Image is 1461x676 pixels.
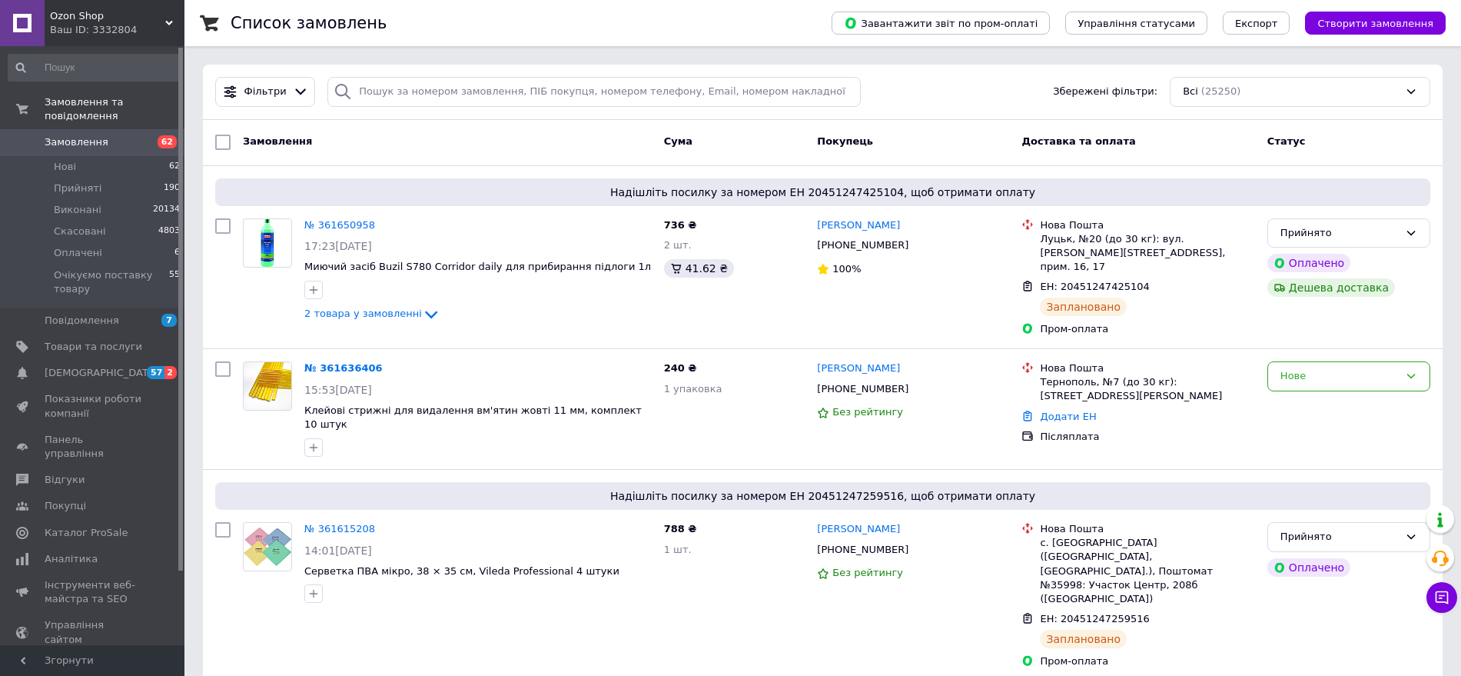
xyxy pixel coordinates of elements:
[304,565,619,577] a: Серветка ПВА мікро, 38 × 35 см, Vileda Professional 4 штуки
[664,219,697,231] span: 736 ₴
[1040,430,1254,444] div: Післяплата
[832,567,903,578] span: Без рейтингу
[664,259,734,278] div: 41.62 ₴
[664,239,692,251] span: 2 шт.
[231,14,387,32] h1: Список замовлень
[1040,298,1127,316] div: Заплановано
[54,181,101,195] span: Прийняті
[1290,17,1446,28] a: Створити замовлення
[54,203,101,217] span: Виконані
[164,181,180,195] span: 190
[664,544,692,555] span: 1 шт.
[304,308,440,319] a: 2 товара у замовленні
[832,263,861,275] span: 100%
[158,135,177,148] span: 62
[664,362,697,374] span: 240 ₴
[169,268,180,296] span: 55
[817,135,873,147] span: Покупець
[45,433,142,461] span: Панель управління
[1040,630,1127,648] div: Заплановано
[45,552,98,566] span: Аналітика
[832,12,1050,35] button: Завантажити звіт по пром-оплаті
[45,95,184,123] span: Замовлення та повідомлення
[45,366,158,380] span: [DEMOGRAPHIC_DATA]
[50,9,165,23] span: Ozon Shop
[45,314,119,328] span: Повідомлення
[304,261,651,272] a: Миючий засіб Buzil S780 Corridor daily для прибирання підлоги 1л
[304,523,375,534] a: № 361615208
[1053,85,1157,99] span: Збережені фільтри:
[817,522,900,537] a: [PERSON_NAME]
[1267,558,1350,577] div: Оплачено
[1040,654,1254,668] div: Пром-оплата
[1040,375,1254,403] div: Тернополь, №7 (до 30 кг): [STREET_ADDRESS][PERSON_NAME]
[45,578,142,606] span: Інструменти веб-майстра та SEO
[664,523,697,534] span: 788 ₴
[1040,322,1254,336] div: Пром-оплата
[1267,135,1306,147] span: Статус
[243,218,292,268] a: Фото товару
[327,77,861,107] input: Пошук за номером замовлення, ПІБ покупця, номером телефону, Email, номером накладної
[304,308,422,320] span: 2 товара у замовленні
[817,239,908,251] span: [PHONE_NUMBER]
[158,225,180,238] span: 4803
[1077,18,1195,29] span: Управління статусами
[8,54,181,82] input: Пошук
[244,85,287,99] span: Фільтри
[1040,232,1254,275] div: Луцьк, №20 (до 30 кг): вул. [PERSON_NAME][STREET_ADDRESS], прим. 16, 17
[54,225,106,238] span: Скасовані
[304,384,372,396] span: 15:53[DATE]
[1235,18,1278,29] span: Експорт
[817,218,900,233] a: [PERSON_NAME]
[54,268,169,296] span: Очікуємо поставку товару
[304,219,375,231] a: № 361650958
[1280,225,1399,241] div: Прийнято
[147,366,164,379] span: 57
[1040,522,1254,536] div: Нова Пошта
[817,544,908,555] span: [PHONE_NUMBER]
[1040,361,1254,375] div: Нова Пошта
[45,135,108,149] span: Замовлення
[304,544,372,557] span: 14:01[DATE]
[45,526,128,540] span: Каталог ProSale
[221,488,1424,504] span: Надішліть посилку за номером ЕН 20451247259516, щоб отримати оплату
[1040,613,1149,624] span: ЕН: 20451247259516
[261,219,274,267] img: Фото товару
[174,246,180,260] span: 6
[50,23,184,37] div: Ваш ID: 3332804
[1305,12,1446,35] button: Створити замовлення
[817,383,908,395] span: [PHONE_NUMBER]
[1040,281,1149,292] span: ЕН: 20451247425104
[243,361,292,411] a: Фото товару
[243,522,292,571] a: Фото товару
[221,185,1424,200] span: Надішліть посилку за номером ЕН 20451247425104, щоб отримати оплату
[304,240,372,252] span: 17:23[DATE]
[304,405,642,431] a: Клейові стрижні для видалення вм'ятин жовті 11 мм, комплект 10 штук
[1065,12,1207,35] button: Управління статусами
[243,135,312,147] span: Замовлення
[161,314,177,327] span: 7
[169,160,180,174] span: 62
[1040,536,1254,606] div: с. [GEOGRAPHIC_DATA] ([GEOGRAPHIC_DATA], [GEOGRAPHIC_DATA].), Поштомат №35998: Участок Центр, 208...
[45,473,85,487] span: Відгуки
[1426,582,1457,613] button: Чат з покупцем
[1267,254,1350,272] div: Оплачено
[45,392,142,420] span: Показники роботи компанії
[54,246,102,260] span: Оплачені
[1280,368,1399,385] div: Нове
[1021,135,1135,147] span: Доставка та оплата
[1280,529,1399,545] div: Прийнято
[1183,85,1198,99] span: Всі
[1267,278,1395,297] div: Дешева доставка
[153,203,180,217] span: 20134
[45,499,86,513] span: Покупці
[1317,18,1433,29] span: Створити замовлення
[54,160,76,174] span: Нові
[844,16,1038,30] span: Завантажити звіт по пром-оплаті
[664,383,722,395] span: 1 упаковка
[244,528,291,566] img: Фото товару
[1201,85,1241,97] span: (25250)
[1223,12,1290,35] button: Експорт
